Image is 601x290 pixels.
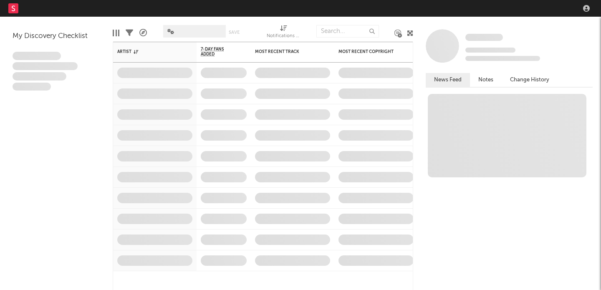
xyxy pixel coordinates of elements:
[113,21,119,45] div: Edit Columns
[470,73,502,87] button: Notes
[465,56,540,61] span: 0 fans last week
[139,21,147,45] div: A&R Pipeline
[13,31,100,41] div: My Discovery Checklist
[229,30,240,35] button: Save
[126,21,133,45] div: Filters
[201,47,234,57] span: 7-Day Fans Added
[316,25,379,38] input: Search...
[117,49,180,54] div: Artist
[13,52,61,60] span: Lorem ipsum dolor
[502,73,558,87] button: Change History
[465,34,503,41] span: Some Artist
[13,72,66,81] span: Praesent ac interdum
[13,62,78,71] span: Integer aliquet in purus et
[426,73,470,87] button: News Feed
[465,33,503,42] a: Some Artist
[338,49,401,54] div: Most Recent Copyright
[13,83,51,91] span: Aliquam viverra
[267,31,300,41] div: Notifications (Artist)
[465,48,515,53] span: Tracking Since: [DATE]
[267,21,300,45] div: Notifications (Artist)
[255,49,318,54] div: Most Recent Track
